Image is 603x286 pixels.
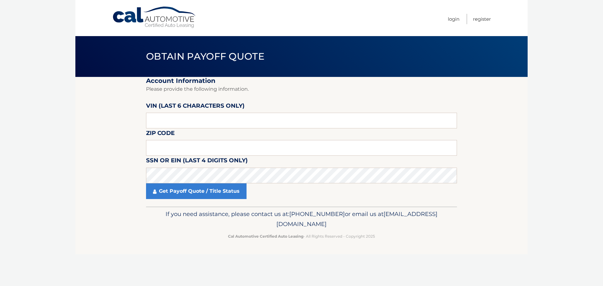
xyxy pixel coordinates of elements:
label: SSN or EIN (last 4 digits only) [146,156,248,167]
label: Zip Code [146,128,175,140]
p: Please provide the following information. [146,85,457,94]
h2: Account Information [146,77,457,85]
span: Obtain Payoff Quote [146,51,264,62]
a: Cal Automotive [112,6,197,29]
a: Get Payoff Quote / Title Status [146,183,247,199]
strong: Cal Automotive Certified Auto Leasing [228,234,303,239]
p: - All Rights Reserved - Copyright 2025 [150,233,453,240]
p: If you need assistance, please contact us at: or email us at [150,209,453,229]
a: Login [448,14,459,24]
label: VIN (last 6 characters only) [146,101,245,113]
a: Register [473,14,491,24]
span: [PHONE_NUMBER] [289,210,345,218]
